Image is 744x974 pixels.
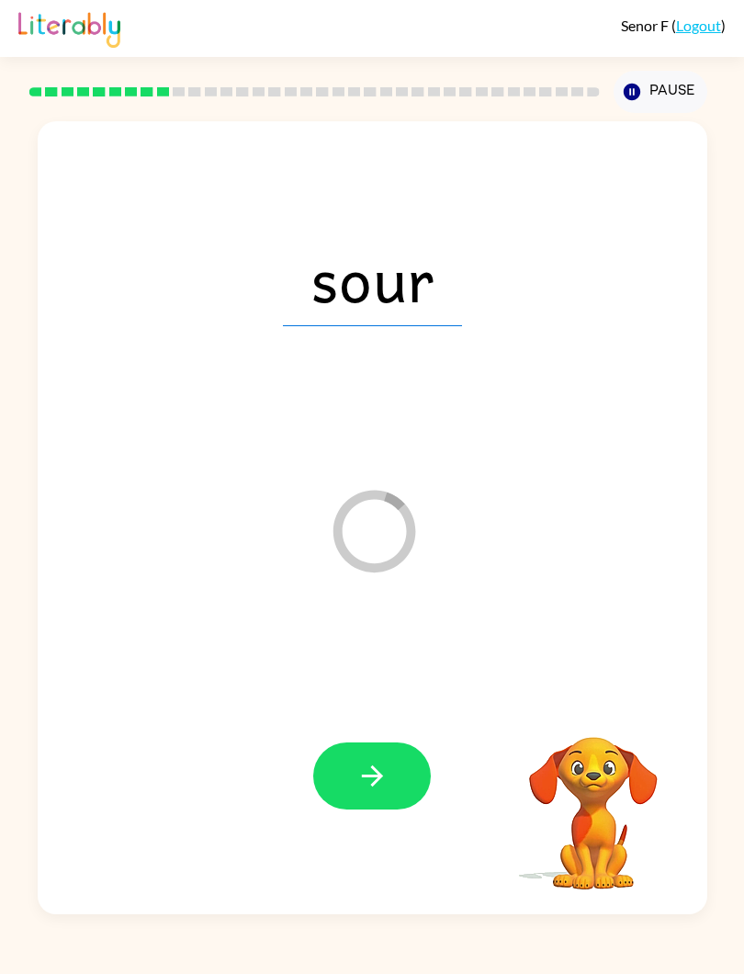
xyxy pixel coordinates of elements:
[621,17,726,34] div: ( )
[676,17,721,34] a: Logout
[502,708,685,892] video: Your browser must support playing .mp4 files to use Literably. Please try using another browser.
[614,71,707,113] button: Pause
[621,17,671,34] span: Senor F
[18,7,120,48] img: Literably
[283,231,462,326] span: sour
